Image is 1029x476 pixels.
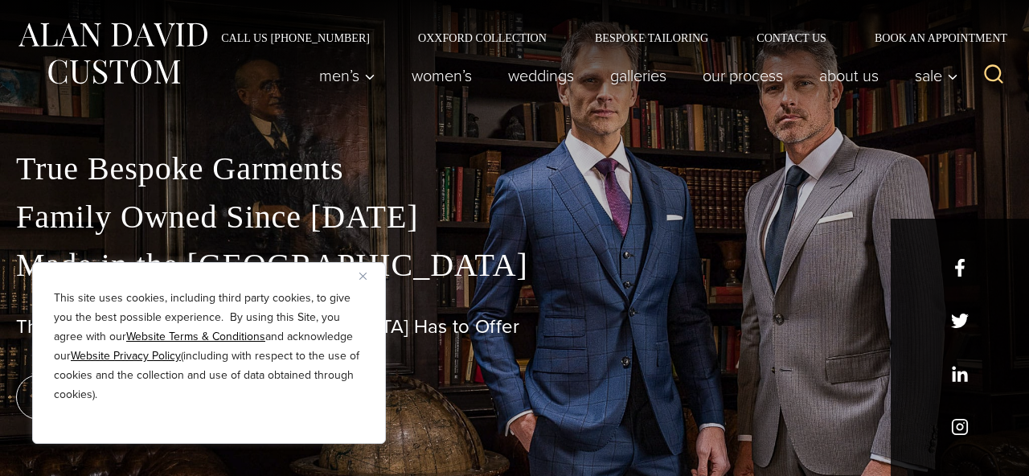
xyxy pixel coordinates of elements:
a: Oxxford Collection [394,32,571,43]
a: Website Privacy Policy [71,347,181,364]
a: Women’s [394,59,490,92]
nav: Primary Navigation [301,59,967,92]
a: Book an Appointment [851,32,1013,43]
p: True Bespoke Garments Family Owned Since [DATE] Made in the [GEOGRAPHIC_DATA] [16,145,1013,289]
button: Close [359,266,379,285]
span: Men’s [319,68,375,84]
a: Website Terms & Conditions [126,328,265,345]
span: Sale [915,68,958,84]
a: Our Process [685,59,801,92]
h1: The Best Custom Suits [GEOGRAPHIC_DATA] Has to Offer [16,315,1013,339]
a: About Us [801,59,897,92]
a: weddings [490,59,592,92]
img: Alan David Custom [16,18,209,89]
img: Close [359,273,367,280]
a: book an appointment [16,375,241,420]
a: Contact Us [732,32,851,43]
a: Galleries [592,59,685,92]
nav: Secondary Navigation [197,32,1013,43]
a: Call Us [PHONE_NUMBER] [197,32,394,43]
p: This site uses cookies, including third party cookies, to give you the best possible experience. ... [54,289,364,404]
a: Bespoke Tailoring [571,32,732,43]
button: View Search Form [974,56,1013,95]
